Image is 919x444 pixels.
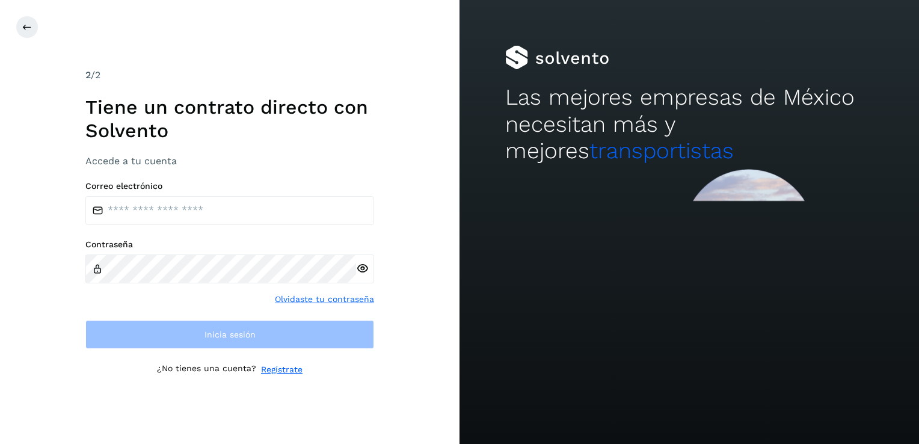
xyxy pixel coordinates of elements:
a: Olvidaste tu contraseña [275,293,374,306]
p: ¿No tienes una cuenta? [157,363,256,376]
h2: Las mejores empresas de México necesitan más y mejores [505,84,873,164]
div: /2 [85,68,374,82]
button: Inicia sesión [85,320,374,349]
label: Contraseña [85,239,374,250]
span: 2 [85,69,91,81]
span: transportistas [589,138,734,164]
a: Regístrate [261,363,303,376]
h1: Tiene un contrato directo con Solvento [85,96,374,142]
label: Correo electrónico [85,181,374,191]
span: Inicia sesión [204,330,256,339]
h3: Accede a tu cuenta [85,155,374,167]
